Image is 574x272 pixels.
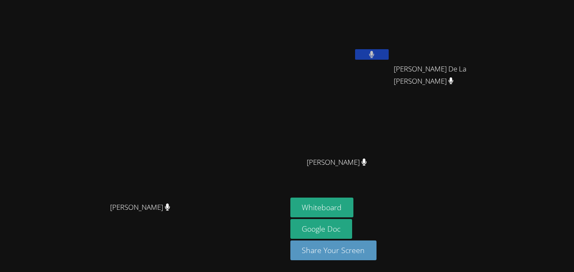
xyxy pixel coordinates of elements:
[394,63,487,87] span: [PERSON_NAME] De La [PERSON_NAME]
[290,198,354,217] button: Whiteboard
[290,219,353,239] a: Google Doc
[307,156,367,169] span: [PERSON_NAME]
[110,201,170,214] span: [PERSON_NAME]
[290,240,377,260] button: Share Your Screen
